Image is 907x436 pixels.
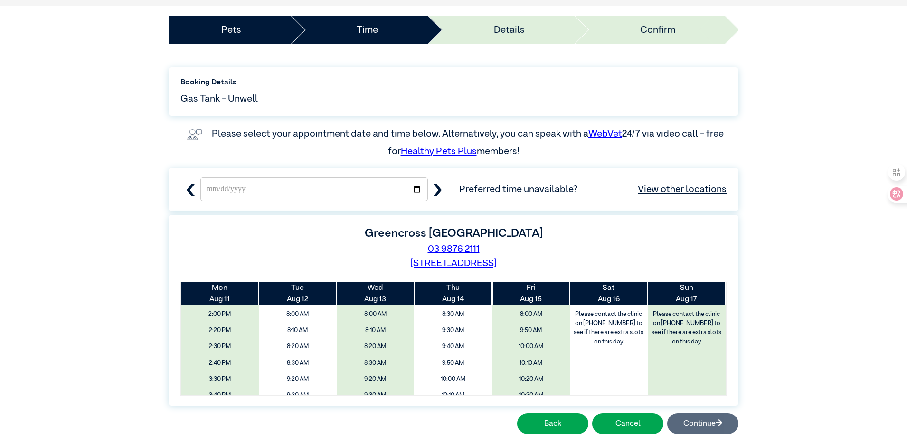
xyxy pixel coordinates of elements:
span: 9:20 AM [340,372,411,386]
a: 03 9876 2111 [428,244,480,254]
span: 8:10 AM [262,324,333,337]
span: 9:30 AM [417,324,489,337]
span: 9:20 AM [262,372,333,386]
th: Aug 15 [492,282,570,305]
th: Aug 14 [414,282,492,305]
a: View other locations [638,182,727,196]
span: 9:50 AM [417,356,489,370]
a: Healthy Pets Plus [401,147,477,156]
a: WebVet [588,129,622,139]
th: Aug 12 [259,282,337,305]
span: 9:30 AM [340,389,411,402]
span: 10:10 AM [417,389,489,402]
label: Booking Details [180,77,727,88]
th: Aug 13 [337,282,415,305]
span: 2:40 PM [184,356,255,370]
span: 9:50 AM [495,324,567,337]
th: Aug 17 [648,282,726,305]
span: 2:30 PM [184,340,255,353]
span: 2:00 PM [184,307,255,321]
span: 9:30 AM [262,389,333,402]
span: 8:30 AM [340,356,411,370]
label: Please contact the clinic on [PHONE_NUMBER] to see if there are extra slots on this day [649,307,725,349]
span: 8:00 AM [340,307,411,321]
span: 10:20 AM [495,372,567,386]
button: Back [517,413,588,434]
span: 8:20 AM [340,340,411,353]
span: 8:00 AM [262,307,333,321]
a: Pets [221,23,241,37]
span: 2:20 PM [184,324,255,337]
th: Aug 11 [181,282,259,305]
label: Please contact the clinic on [PHONE_NUMBER] to see if there are extra slots on this day [571,307,647,349]
label: Greencross [GEOGRAPHIC_DATA] [365,228,543,239]
span: 8:00 AM [495,307,567,321]
span: 8:30 AM [417,307,489,321]
span: 9:40 AM [417,340,489,353]
span: 3:30 PM [184,372,255,386]
button: Cancel [592,413,663,434]
label: Please select your appointment date and time below. Alternatively, you can speak with a 24/7 via ... [212,129,726,156]
span: 3:40 PM [184,389,255,402]
span: 8:20 AM [262,340,333,353]
span: 10:00 AM [417,372,489,386]
th: Aug 16 [570,282,648,305]
span: 10:00 AM [495,340,567,353]
img: vet [183,125,206,144]
a: [STREET_ADDRESS] [410,259,497,268]
span: 10:10 AM [495,356,567,370]
span: Gas Tank - Unwell [180,92,258,106]
span: 8:30 AM [262,356,333,370]
span: 10:30 AM [495,389,567,402]
span: 8:10 AM [340,324,411,337]
span: Preferred time unavailable? [459,182,727,196]
a: Time [357,23,378,37]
